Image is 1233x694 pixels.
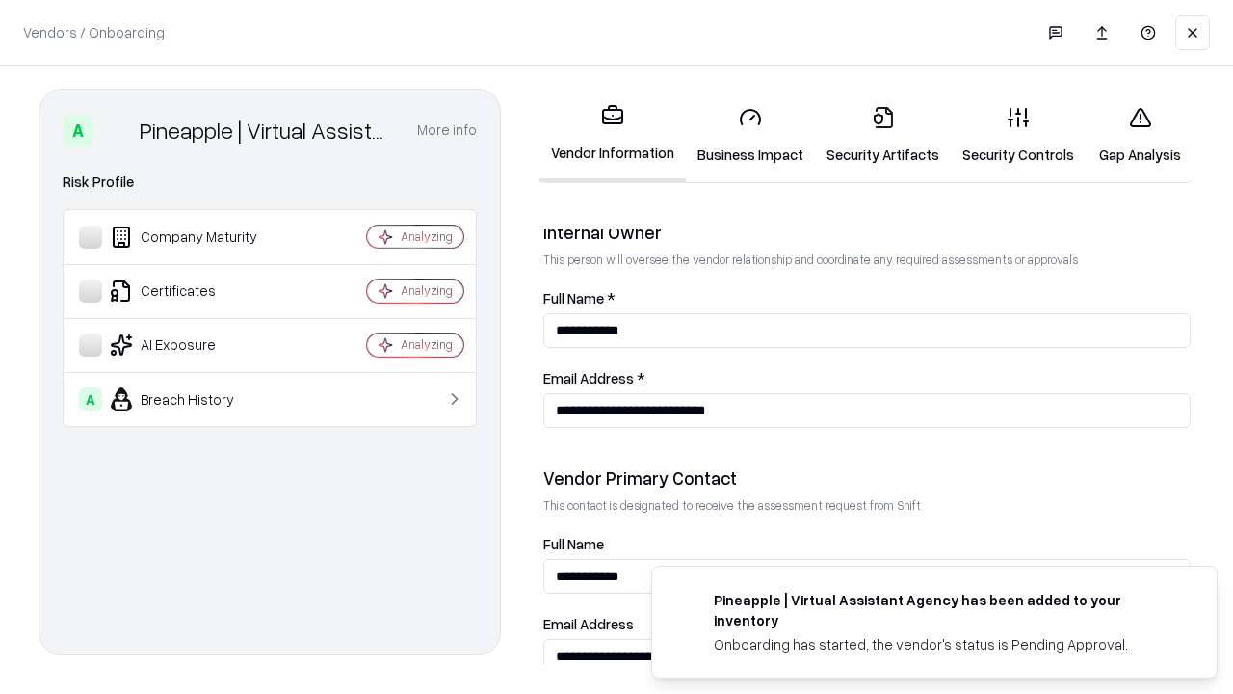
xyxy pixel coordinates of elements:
div: Pineapple | Virtual Assistant Agency has been added to your inventory [714,590,1170,630]
div: Vendor Primary Contact [543,467,1191,490]
div: A [79,387,102,411]
a: Vendor Information [539,89,686,182]
div: Certificates [79,280,309,303]
div: A [63,115,93,146]
img: trypineapple.com [675,590,698,613]
div: AI Exposure [79,334,309,357]
a: Gap Analysis [1086,91,1194,180]
img: Pineapple | Virtual Assistant Agency [101,115,132,146]
div: Risk Profile [63,171,477,194]
label: Email Address * [543,371,1191,386]
div: Pineapple | Virtual Assistant Agency [140,115,394,146]
div: Analyzing [401,336,453,353]
p: Vendors / Onboarding [23,22,165,42]
p: This person will oversee the vendor relationship and coordinate any required assessments or appro... [543,252,1191,268]
div: Breach History [79,387,309,411]
div: Company Maturity [79,226,309,249]
label: Full Name [543,537,1191,551]
label: Full Name * [543,291,1191,306]
div: Onboarding has started, the vendor's status is Pending Approval. [714,634,1170,654]
a: Business Impact [686,91,815,180]
div: Internal Owner [543,221,1191,244]
button: More info [417,113,477,147]
div: Analyzing [401,282,453,299]
p: This contact is designated to receive the assessment request from Shift [543,497,1191,514]
label: Email Address [543,617,1191,631]
div: Analyzing [401,228,453,245]
a: Security Artifacts [815,91,951,180]
a: Security Controls [951,91,1086,180]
